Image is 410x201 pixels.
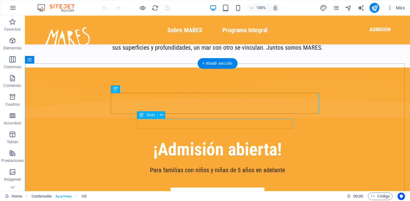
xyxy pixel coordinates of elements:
[368,193,393,200] button: Código
[371,193,390,200] span: Código
[151,4,159,12] button: reload
[3,83,21,88] p: Contenido
[320,4,327,12] i: Diseño (Ctrl+Alt+Y)
[384,3,407,13] button: Más
[5,102,20,107] p: Cuadros
[31,193,87,200] nav: breadcrumb
[55,193,72,200] span: . bg-primary
[256,4,266,12] h6: 100%
[82,193,87,200] span: Haz clic para seleccionar y doble clic para editar
[247,4,269,12] button: 100%
[5,193,22,200] a: Haz clic para cancelar la selección y doble clic para abrir páginas
[357,4,364,12] i: AI Writer
[4,121,21,126] p: Accordion
[146,113,155,117] span: Texto
[1,158,23,163] p: Prestaciones
[139,4,146,12] button: Haz clic para salir del modo de previsualización y seguir editando
[332,4,340,12] i: Páginas (Ctrl+Alt+S)
[387,5,405,11] span: Más
[273,5,278,11] i: Al redimensionar, ajustar el nivel de zoom automáticamente para ajustarse al dispositivo elegido.
[320,4,327,12] button: design
[398,193,405,200] button: Usercentrics
[353,193,363,200] span: 00 00
[4,177,21,182] p: Imágenes
[7,139,18,144] p: Tablas
[152,4,159,12] i: Volver a cargar página
[332,4,340,12] button: pages
[3,46,22,51] p: Elementos
[4,64,22,69] p: Columnas
[358,194,359,198] span: :
[345,4,352,12] i: Navegador
[369,3,379,13] button: publish
[197,58,237,69] div: + Añadir sección
[4,27,21,32] p: Favoritos
[31,193,52,200] span: Haz clic para seleccionar y doble clic para editar
[347,193,363,200] h6: Tiempo de la sesión
[371,4,378,12] i: Publicar
[36,4,83,12] img: Editor Logo
[345,4,352,12] button: navigator
[357,4,364,12] button: text_generator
